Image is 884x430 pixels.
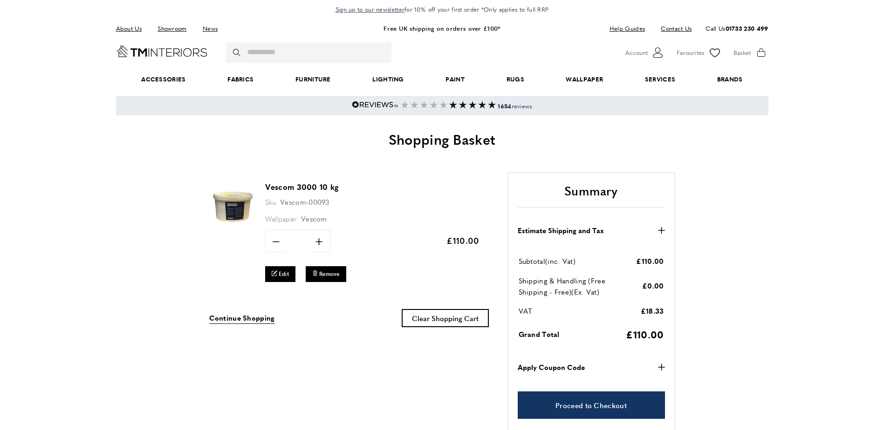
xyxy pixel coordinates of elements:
[519,275,606,296] span: Shipping & Handling (Free Shipping - Free)
[677,48,705,58] span: Favourites
[603,22,652,35] a: Help Guides
[425,65,486,94] a: Paint
[209,222,256,229] a: Vescom 3000 10 kg
[626,327,664,341] span: £110.00
[336,5,549,13] span: for 10% off your first order *Only applies to full RRP
[233,42,242,63] button: Search
[519,256,545,266] span: Subtotal
[274,65,351,94] a: Furniture
[706,24,768,34] p: Call Us
[116,45,207,57] a: Go to Home page
[209,181,256,228] img: Vescom 3000 10 kg
[412,313,479,323] span: Clear Shopping Cart
[209,312,275,324] a: Continue Shopping
[319,270,340,278] span: Remove
[486,65,545,94] a: Rugs
[280,197,329,207] span: Vescom-00093
[301,214,327,223] span: Vescom
[624,65,696,94] a: Services
[279,270,289,278] span: Edit
[654,22,692,35] a: Contact Us
[518,362,585,373] strong: Apply Coupon Code
[352,101,398,108] img: Reviews.io 5 stars
[306,266,346,282] button: Remove Vescom 3000 10 kg
[726,24,768,33] a: 01733 230 499
[446,235,479,246] span: £110.00
[636,256,664,266] span: £110.00
[519,306,533,316] span: VAT
[625,46,665,60] button: Customer Account
[401,101,447,108] img: 5 start Reviews
[518,225,665,236] button: Estimate Shipping and Tax
[151,22,193,35] a: Showroom
[336,5,405,14] a: Sign up to our newsletter
[402,309,489,327] button: Clear Shopping Cart
[498,102,532,110] span: reviews
[206,65,274,94] a: Fabrics
[518,391,665,419] a: Proceed to Checkout
[265,197,278,207] span: Sku:
[389,129,496,149] span: Shopping Basket
[449,101,496,108] img: Reviews section
[116,22,149,35] a: About Us
[209,313,275,322] span: Continue Shopping
[519,329,560,339] span: Grand Total
[518,225,604,236] strong: Estimate Shipping and Tax
[265,214,299,223] span: Wallpaper:
[352,65,425,94] a: Lighting
[696,65,763,94] a: Brands
[625,48,648,58] span: Account
[265,181,339,192] a: Vescom 3000 10 kg
[571,287,599,296] span: (Ex. Vat)
[265,266,296,282] a: Edit Vescom 3000 10 kg
[518,182,665,208] h2: Summary
[120,65,206,94] span: Accessories
[498,102,511,110] strong: 1654
[545,65,624,94] a: Wallpaper
[384,24,500,33] a: Free UK shipping on orders over £100*
[642,281,664,290] span: £0.00
[196,22,225,35] a: News
[545,256,576,266] span: (inc. Vat)
[518,362,665,373] button: Apply Coupon Code
[641,306,664,316] span: £18.33
[677,46,722,60] a: Favourites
